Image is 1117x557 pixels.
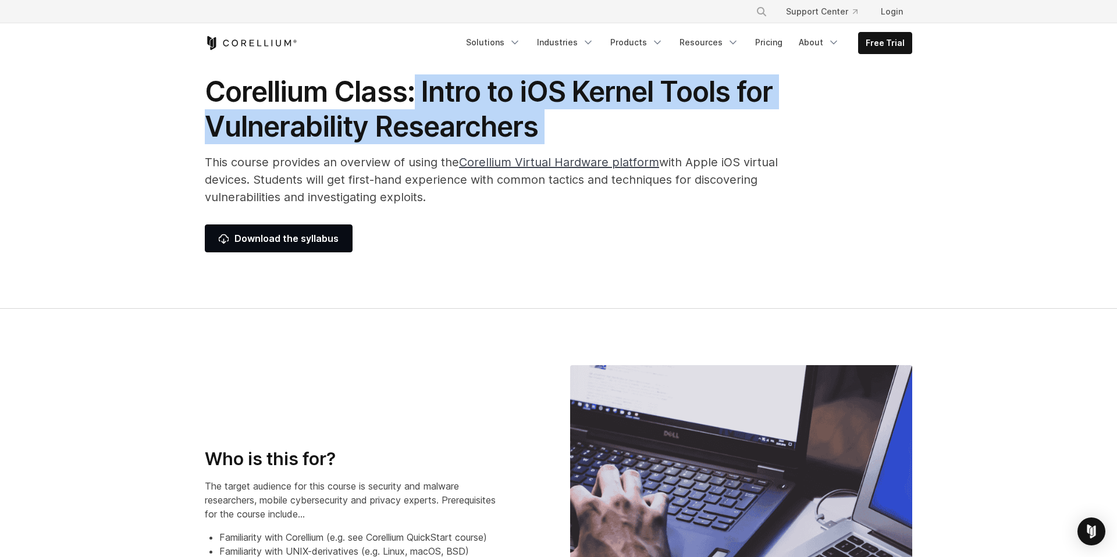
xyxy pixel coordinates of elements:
[748,32,789,53] a: Pricing
[205,74,787,144] h1: Corellium Class: Intro to iOS Kernel Tools for Vulnerability Researchers
[742,1,912,22] div: Navigation Menu
[205,36,297,50] a: Corellium Home
[871,1,912,22] a: Login
[205,448,503,470] h3: Who is this for?
[530,32,601,53] a: Industries
[751,1,772,22] button: Search
[205,479,503,521] p: The target audience for this course is security and malware researchers, mobile cybersecurity and...
[673,32,746,53] a: Resources
[205,153,787,206] p: This course provides an overview of using the with Apple iOS virtual devices. Students will get f...
[792,32,846,53] a: About
[205,224,353,252] a: Download the syllabus
[603,32,670,53] a: Products
[859,33,912,53] a: Free Trial
[219,530,503,544] li: Familiarity with Corellium (e.g. see Corellium QuickStart course)
[1077,517,1105,545] div: Open Intercom Messenger
[459,155,659,169] a: Corellium Virtual Hardware platform
[459,32,528,53] a: Solutions
[459,32,912,54] div: Navigation Menu
[219,231,339,245] span: Download the syllabus
[777,1,867,22] a: Support Center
